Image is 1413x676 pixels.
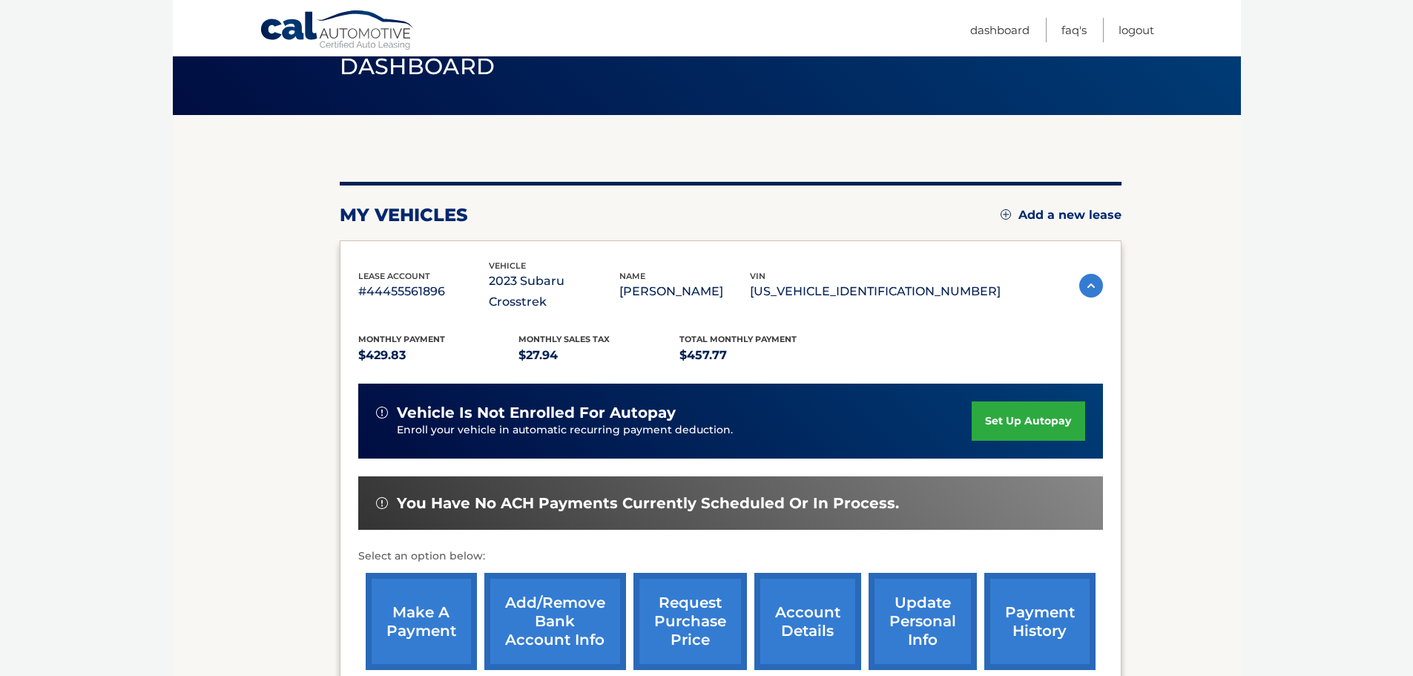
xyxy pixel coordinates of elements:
[340,53,495,80] span: Dashboard
[1061,18,1087,42] a: FAQ's
[633,573,747,670] a: request purchase price
[1001,208,1121,223] a: Add a new lease
[358,271,430,281] span: lease account
[397,404,676,422] span: vehicle is not enrolled for autopay
[518,345,679,366] p: $27.94
[358,334,445,344] span: Monthly Payment
[970,18,1030,42] a: Dashboard
[619,281,750,302] p: [PERSON_NAME]
[1001,209,1011,220] img: add.svg
[679,334,797,344] span: Total Monthly Payment
[484,573,626,670] a: Add/Remove bank account info
[376,407,388,419] img: alert-white.svg
[1119,18,1154,42] a: Logout
[397,422,972,439] p: Enroll your vehicle in automatic recurring payment deduction.
[340,204,468,226] h2: my vehicles
[679,345,840,366] p: $457.77
[1079,274,1103,298] img: accordion-active.svg
[869,573,977,670] a: update personal info
[984,573,1096,670] a: payment history
[489,260,526,271] span: vehicle
[972,401,1084,441] a: set up autopay
[260,10,415,53] a: Cal Automotive
[750,281,1001,302] p: [US_VEHICLE_IDENTIFICATION_NUMBER]
[750,271,765,281] span: vin
[619,271,645,281] span: name
[754,573,861,670] a: account details
[358,345,519,366] p: $429.83
[358,548,1103,565] p: Select an option below:
[366,573,477,670] a: make a payment
[376,497,388,509] img: alert-white.svg
[489,271,619,312] p: 2023 Subaru Crosstrek
[518,334,610,344] span: Monthly sales Tax
[397,494,899,513] span: You have no ACH payments currently scheduled or in process.
[358,281,489,302] p: #44455561896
